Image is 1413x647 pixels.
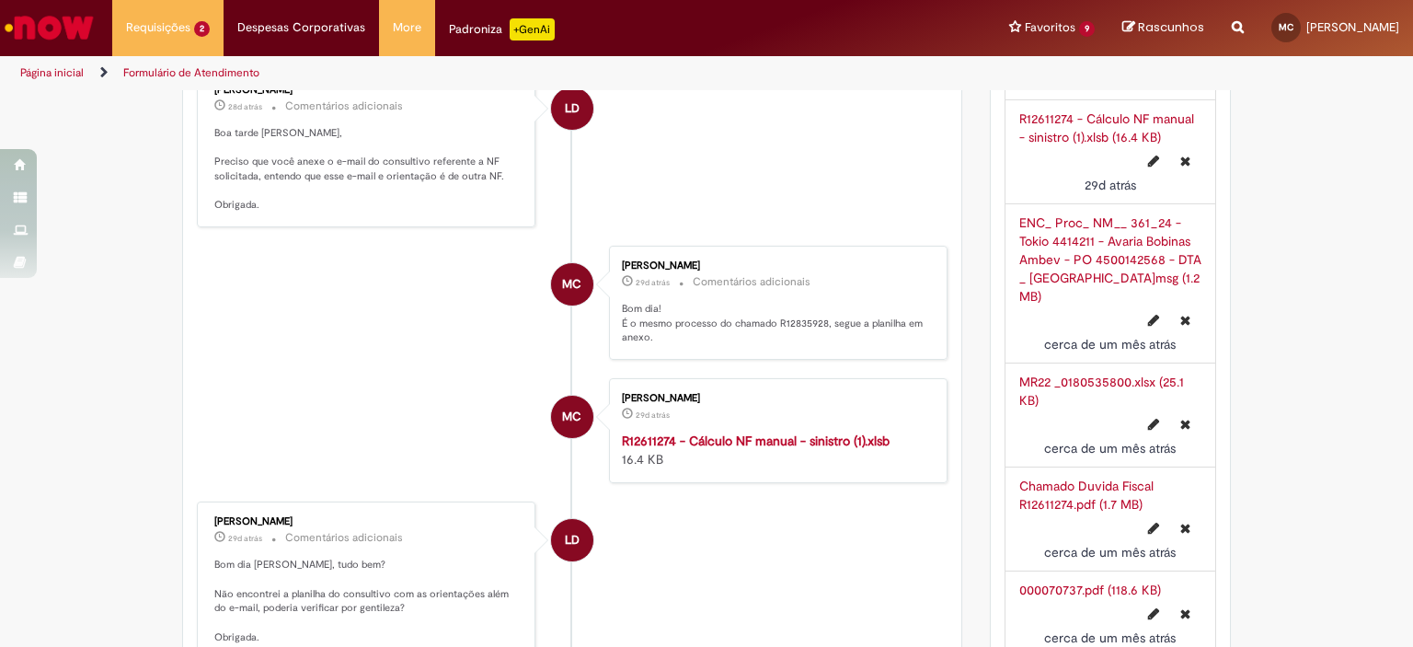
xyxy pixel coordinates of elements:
time: 01/09/2025 08:42:38 [228,533,262,544]
time: 28/08/2025 10:46:55 [1044,544,1176,560]
span: 2 [194,21,210,37]
span: 29d atrás [636,277,670,288]
button: Editar nome de arquivo 000070737.pdf [1137,599,1170,629]
span: cerca de um mês atrás [1044,336,1176,352]
span: MC [562,262,581,306]
span: 3d atrás [1087,73,1132,89]
img: ServiceNow [2,9,97,46]
time: 26/09/2025 11:26:59 [1087,73,1132,89]
time: 01/09/2025 09:48:25 [636,410,670,421]
span: 29d atrás [228,533,262,544]
span: More [393,18,421,37]
div: Larissa Davide [551,519,593,561]
span: LD [565,87,580,131]
span: Favoritos [1025,18,1075,37]
time: 28/08/2025 10:46:54 [1044,630,1176,646]
a: 000070737.pdf (118.6 KB) [1019,582,1161,598]
a: Chamado Duvida Fiscal R12611274.pdf (1.7 MB) [1019,478,1154,513]
button: Excluir 000070737.pdf [1169,599,1201,629]
span: Despesas Corporativas [237,18,365,37]
a: R12611274 - Cálculo NF manual - sinistro (1).xlsb [622,433,890,449]
small: Comentários adicionais [693,274,810,290]
div: [PERSON_NAME] [214,516,521,527]
div: [PERSON_NAME] [214,85,521,96]
time: 01/09/2025 09:48:25 [1085,177,1136,193]
span: 29d atrás [636,410,670,421]
time: 28/08/2025 10:46:56 [1044,440,1176,456]
span: cerca de um mês atrás [1044,630,1176,646]
p: Bom dia! É o mesmo processo do chamado R12835928, segue a planilha em anexo. [622,302,928,345]
button: Excluir R12611274 - Cálculo NF manual - sinistro (1).xlsb [1169,146,1201,176]
div: MariaEliza Costa [551,396,593,438]
span: MC [562,395,581,439]
div: 16.4 KB [622,432,928,468]
div: MariaEliza Costa [551,263,593,306]
span: Rascunhos [1138,18,1204,36]
button: Excluir MR22 _0180535800.xlsx [1169,410,1201,439]
div: [PERSON_NAME] [622,260,928,272]
p: Bom dia [PERSON_NAME], tudo bem? Não encontrei a planilha do consultivo com as orientações além d... [214,558,521,644]
span: 29d atrás [1085,177,1136,193]
p: +GenAi [510,18,555,40]
a: R12611274 - Cálculo NF manual - sinistro (1).xlsb (16.4 KB) [1019,110,1194,145]
a: ENC_ Proc_ NM__ 361_24 - Tokio 4414211 - Avaria Bobinas Ambev - PO 4500142568 - DTA _ [GEOGRAPHIC... [1019,214,1201,305]
span: [PERSON_NAME] [1306,19,1399,35]
time: 01/09/2025 09:48:47 [636,277,670,288]
time: 01/09/2025 12:33:06 [228,101,262,112]
p: Boa tarde [PERSON_NAME], Preciso que você anexe o e-mail do consultivo referente a NF solicitada,... [214,126,521,213]
span: MC [1279,21,1293,33]
div: [PERSON_NAME] [622,393,928,404]
span: 28d atrás [228,101,262,112]
small: Comentários adicionais [285,98,403,114]
div: Padroniza [449,18,555,40]
time: 28/08/2025 10:46:56 [1044,336,1176,352]
button: Editar nome de arquivo Chamado Duvida Fiscal R12611274.pdf [1137,514,1170,543]
a: Página inicial [20,65,84,80]
div: Larissa Davide [551,87,593,130]
span: LD [565,518,580,562]
a: Rascunhos [1122,19,1204,37]
ul: Trilhas de página [14,56,928,90]
a: Formulário de Atendimento [123,65,259,80]
a: MR22 _0180535800.xlsx (25.1 KB) [1019,374,1184,409]
span: cerca de um mês atrás [1044,440,1176,456]
button: Editar nome de arquivo R12611274 - Cálculo NF manual - sinistro (1).xlsb [1137,146,1170,176]
button: Excluir Chamado Duvida Fiscal R12611274.pdf [1169,514,1201,543]
small: Comentários adicionais [285,530,403,546]
span: cerca de um mês atrás [1044,544,1176,560]
button: Editar nome de arquivo MR22 _0180535800.xlsx [1137,410,1170,439]
span: Requisições [126,18,190,37]
button: Editar nome de arquivo ENC_ Proc_ NM__ 361_24 - Tokio 4414211 - Avaria Bobinas Ambev - PO 4500142... [1137,306,1170,335]
button: Excluir ENC_ Proc_ NM__ 361_24 - Tokio 4414211 - Avaria Bobinas Ambev - PO 4500142568 - DTA _ POR... [1169,306,1201,335]
span: 9 [1079,21,1095,37]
